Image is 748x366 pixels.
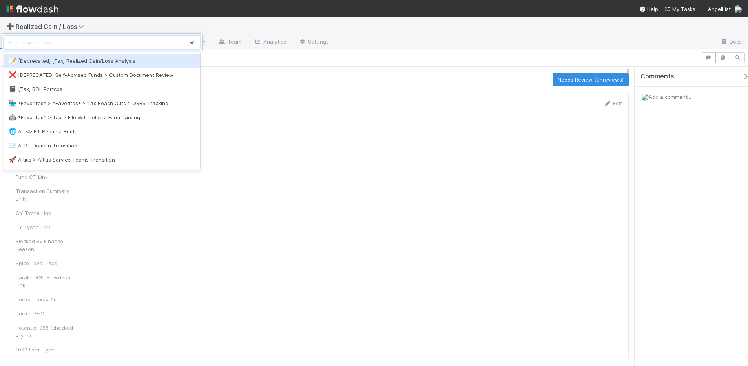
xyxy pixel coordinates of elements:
[9,57,16,64] span: 📝
[9,142,16,149] span: ✉️
[9,86,16,92] span: 📓
[9,156,16,163] span: 🚀
[9,99,195,107] div: *Favorites* > *Favorites* > Tax Reach Outs > QSBS Tracking
[9,127,195,135] div: AL <> BT Request Router
[9,85,195,93] div: [Tax] RGL Portcos
[9,142,195,149] div: ALBT Domain Transition
[9,100,16,106] span: 🏪
[9,128,16,135] span: 🌐
[9,156,195,164] div: Altius > Altius Service Teams Transition
[9,113,195,121] div: *Favorites* > Tax > File Withholding Form Parsing
[9,71,16,78] span: ❌
[9,71,195,79] div: [DEPRECATED] Self-Advised Funds > Custom Document Review
[9,114,16,120] span: 🤖
[9,57,195,65] div: [Deprecated] [Tax] Realized Gain/Loss Analysis
[8,38,53,46] div: Search workflows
